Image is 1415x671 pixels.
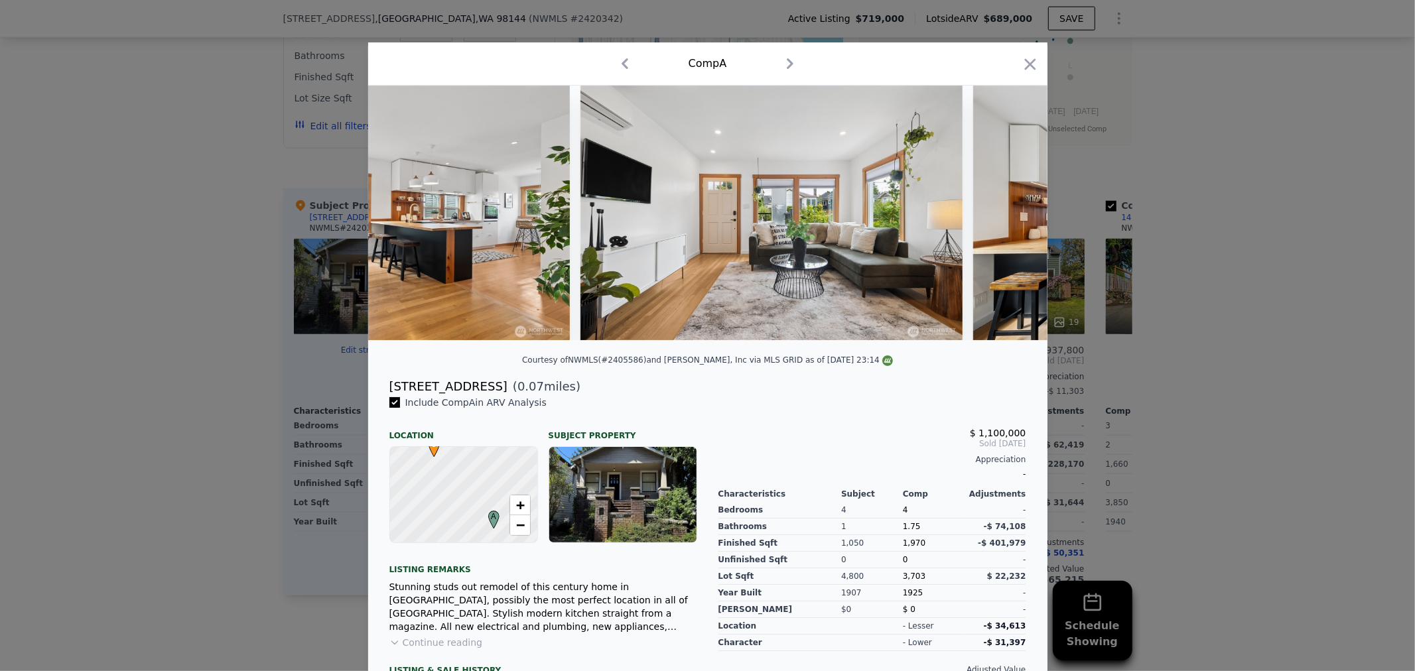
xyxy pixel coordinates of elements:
span: 0 [903,555,908,564]
div: Comp [903,489,965,499]
div: Appreciation [718,454,1026,465]
div: Subject [841,489,903,499]
span: A [485,511,503,522]
div: 4,800 [841,568,903,585]
span: 1,970 [903,538,925,548]
div: 0 [841,552,903,568]
div: - lesser [903,621,934,631]
span: -$ 74,108 [984,522,1026,531]
div: [PERSON_NAME] [718,601,842,618]
img: Property Img [188,86,570,340]
img: Property Img [580,86,963,340]
div: - [965,552,1026,568]
span: 0.07 [517,379,544,393]
span: Include Comp A in ARV Analysis [400,397,552,408]
div: 1907 [841,585,903,601]
span: Sold [DATE] [718,438,1026,449]
span: 3,703 [903,572,925,581]
span: -$ 34,613 [984,621,1026,631]
div: 1.75 [903,518,965,535]
span: − [515,517,524,533]
button: Continue reading [389,636,483,649]
div: character [718,635,842,651]
div: - [965,585,1026,601]
div: Location [389,420,538,441]
span: + [515,497,524,513]
div: Stunning studs out remodel of this century home in [GEOGRAPHIC_DATA], possibly the most perfect l... [389,580,697,633]
div: Courtesy of NWMLS (#2405586) and [PERSON_NAME], Inc via MLS GRID as of [DATE] 23:14 [522,355,893,365]
div: - lower [903,637,932,648]
div: Comp A [689,56,727,72]
div: 1,050 [841,535,903,552]
span: $ 1,100,000 [970,428,1026,438]
div: - [965,601,1026,618]
div: - [718,465,1026,483]
div: Unfinished Sqft [718,552,842,568]
a: Zoom out [510,515,530,535]
div: $0 [841,601,903,618]
div: - [965,502,1026,518]
div: A [485,511,493,518]
div: Characteristics [718,489,842,499]
span: $ 22,232 [987,572,1026,581]
div: Bedrooms [718,502,842,518]
div: 1 [841,518,903,535]
span: -$ 401,979 [978,538,1026,548]
a: Zoom in [510,495,530,515]
div: location [718,618,842,635]
div: Finished Sqft [718,535,842,552]
span: -$ 31,397 [984,638,1026,647]
div: Year Built [718,585,842,601]
div: 1925 [903,585,965,601]
img: Property Img [973,86,1355,340]
span: $ 0 [903,605,915,614]
div: Listing remarks [389,554,697,575]
div: [STREET_ADDRESS] [389,377,507,396]
div: Lot Sqft [718,568,842,585]
div: Adjustments [965,489,1026,499]
div: Bathrooms [718,518,842,535]
span: 4 [903,505,908,515]
div: Subject Property [549,420,697,441]
div: 4 [841,502,903,518]
img: NWMLS Logo [882,355,893,366]
span: ( miles) [507,377,580,396]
